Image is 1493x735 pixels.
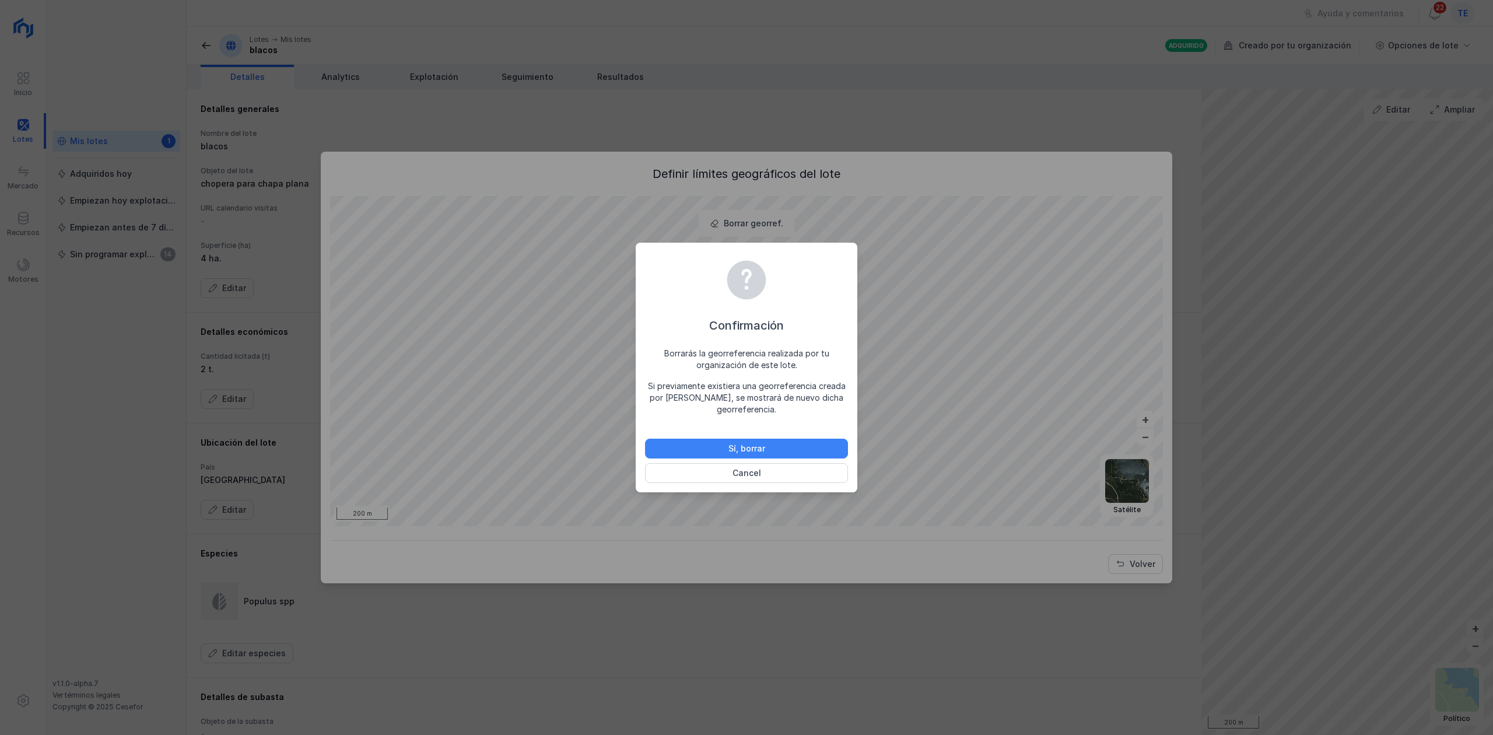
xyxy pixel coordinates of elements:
div: Si previamente existiera una georreferencia creada por [PERSON_NAME], se mostrará de nuevo dicha ... [645,380,848,415]
div: Confirmación [645,317,848,334]
button: Sí, borrar [645,439,848,459]
div: Borrarás la georreferencia realizada por tu organización de este lote. [645,348,848,371]
div: Sí, borrar [728,443,765,454]
button: Cancel [645,463,848,483]
div: Cancel [733,467,761,479]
